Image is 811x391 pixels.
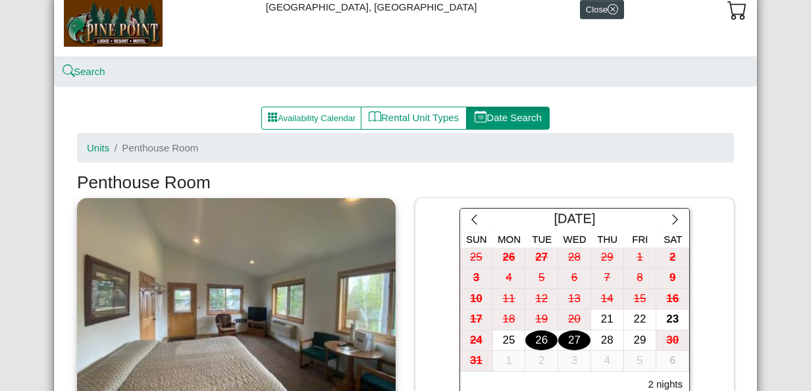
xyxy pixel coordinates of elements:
[361,107,467,130] button: bookRental Unit Types
[460,330,492,351] div: 24
[77,172,734,194] h3: Penthouse Room
[493,330,526,352] button: 25
[558,289,590,309] div: 13
[267,112,278,122] svg: grid3x3 gap fill
[591,289,624,310] button: 14
[656,330,689,351] div: 30
[656,268,689,289] button: 9
[493,330,525,351] div: 25
[369,111,381,123] svg: book
[460,309,492,330] div: 17
[525,289,558,309] div: 12
[493,289,525,309] div: 11
[624,268,657,289] button: 8
[591,289,623,309] div: 14
[460,268,492,288] div: 3
[656,289,689,310] button: 16
[664,234,682,245] span: Sat
[656,330,689,352] button: 30
[624,248,657,269] button: 1
[624,289,656,309] div: 15
[558,248,591,269] button: 28
[493,309,526,330] button: 18
[460,248,493,269] button: 25
[261,107,361,130] button: grid3x3 gap fillAvailability Calendar
[591,309,623,330] div: 21
[532,234,552,245] span: Tue
[525,309,558,330] button: 19
[466,234,487,245] span: Sun
[669,213,681,226] svg: chevron right
[624,330,656,351] div: 29
[558,268,590,288] div: 6
[624,330,657,352] button: 29
[493,248,526,269] button: 26
[460,268,493,289] button: 3
[648,378,683,390] h6: 2 nights
[460,209,488,232] button: chevron left
[466,107,550,130] button: calendar dateDate Search
[525,351,558,371] div: 2
[498,234,521,245] span: Mon
[64,66,105,77] a: searchSearch
[656,309,689,330] button: 23
[525,289,558,310] button: 12
[624,248,656,268] div: 1
[591,351,624,372] button: 4
[624,351,656,371] div: 5
[591,248,623,268] div: 29
[624,289,657,310] button: 15
[493,309,525,330] div: 18
[64,66,74,76] svg: search
[493,268,525,288] div: 4
[525,268,558,289] button: 5
[460,351,493,372] button: 31
[493,268,526,289] button: 4
[591,330,623,351] div: 28
[591,309,624,330] button: 21
[493,351,526,372] button: 1
[656,248,689,268] div: 2
[591,268,623,288] div: 7
[558,248,590,268] div: 28
[656,351,689,372] button: 6
[525,351,558,372] button: 2
[122,142,198,153] span: Penthouse Room
[525,309,558,330] div: 19
[558,309,591,330] button: 20
[460,248,492,268] div: 25
[525,330,558,351] div: 26
[591,248,624,269] button: 29
[558,351,590,371] div: 3
[525,330,558,352] button: 26
[591,268,624,289] button: 7
[632,234,648,245] span: Fri
[525,248,558,269] button: 27
[558,268,591,289] button: 6
[624,268,656,288] div: 8
[493,351,525,371] div: 1
[468,213,481,226] svg: chevron left
[493,248,525,268] div: 26
[661,209,689,232] button: chevron right
[460,330,493,352] button: 24
[87,142,109,153] a: Units
[558,351,591,372] button: 3
[558,289,591,310] button: 13
[591,351,623,371] div: 4
[460,309,493,330] button: 17
[656,309,689,330] div: 23
[591,330,624,352] button: 28
[656,268,689,288] div: 9
[525,248,558,268] div: 27
[488,209,661,232] div: [DATE]
[624,351,657,372] button: 5
[624,309,657,330] button: 22
[624,309,656,330] div: 22
[558,330,590,351] div: 27
[563,234,587,245] span: Wed
[460,351,492,371] div: 31
[558,309,590,330] div: 20
[608,4,618,14] svg: x circle
[460,289,493,310] button: 10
